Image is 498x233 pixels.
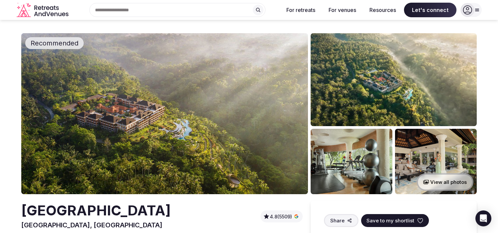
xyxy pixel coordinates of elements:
div: Recommended [25,37,84,49]
span: Let's connect [404,3,456,17]
button: Resources [364,3,401,17]
button: For retreats [281,3,321,17]
button: Share [324,214,358,227]
span: Share [330,217,345,224]
button: View all photos [417,173,473,191]
h2: [GEOGRAPHIC_DATA] [21,201,171,220]
img: Venue gallery photo [395,129,477,194]
span: Recommended [28,39,81,48]
span: 4.8 (5509) [270,213,292,220]
img: Venue gallery photo [311,129,392,194]
button: For venues [323,3,361,17]
button: Save to my shortlist [361,214,429,227]
img: Venue gallery photo [311,33,477,126]
img: Venue cover photo [21,33,308,194]
span: [GEOGRAPHIC_DATA], [GEOGRAPHIC_DATA] [21,221,162,229]
svg: Retreats and Venues company logo [17,3,70,18]
a: Visit the homepage [17,3,70,18]
button: 4.8(5509) [263,213,300,220]
span: Save to my shortlist [366,217,414,224]
div: Open Intercom Messenger [475,210,491,226]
